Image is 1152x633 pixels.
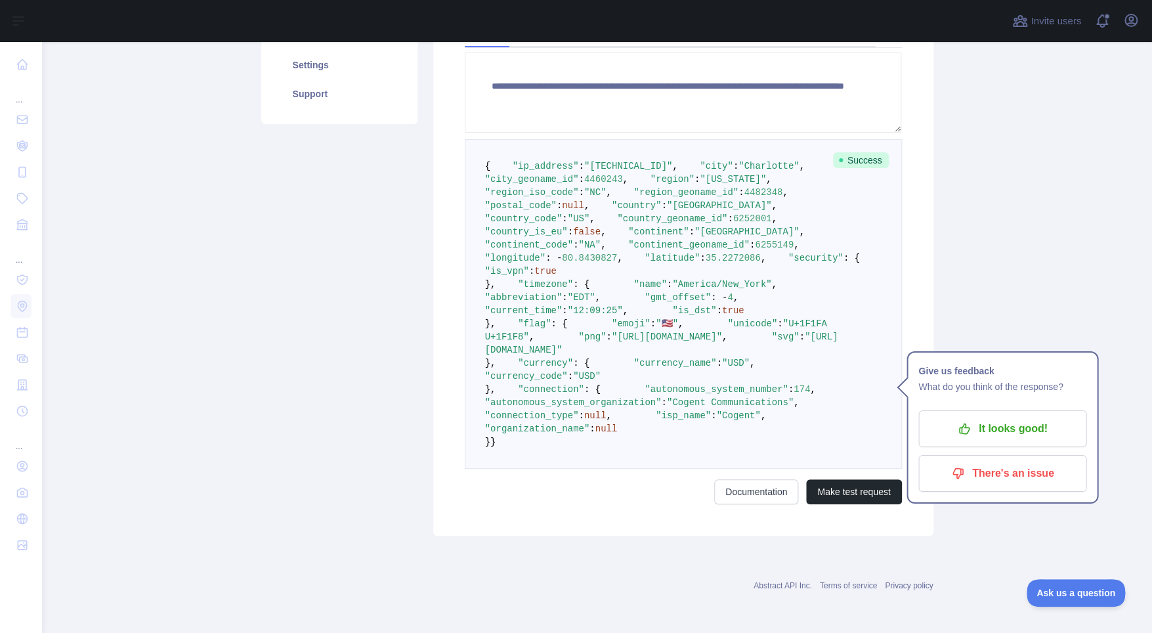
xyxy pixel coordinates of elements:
[589,213,595,224] span: ,
[562,253,617,263] span: 80.8430827
[584,384,601,395] span: : {
[771,279,777,290] span: ,
[645,292,711,303] span: "gmt_offset"
[485,384,496,395] span: },
[485,266,529,276] span: "is_vpn"
[529,332,534,342] span: ,
[761,253,766,263] span: ,
[788,384,794,395] span: :
[485,187,579,198] span: "region_iso_code"
[672,279,771,290] span: "America/New_York"
[485,292,563,303] span: "abbreviation"
[11,79,32,105] div: ...
[633,279,666,290] span: "name"
[518,384,584,395] span: "connection"
[568,227,573,237] span: :
[562,305,567,316] span: :
[568,213,590,224] span: "US"
[918,455,1086,492] button: There's an issue
[545,253,562,263] span: : -
[485,318,496,329] span: },
[722,358,750,368] span: "USD"
[885,581,933,590] a: Privacy policy
[573,358,589,368] span: : {
[518,279,573,290] span: "timezone"
[562,213,567,224] span: :
[513,161,579,171] span: "ip_address"
[485,358,496,368] span: },
[573,279,589,290] span: : {
[595,424,618,434] span: null
[722,332,727,342] span: ,
[485,371,568,382] span: "currency_code"
[584,410,607,421] span: null
[928,462,1077,485] p: There's an issue
[918,410,1086,447] button: It looks good!
[562,292,567,303] span: :
[700,253,705,263] span: :
[518,318,551,329] span: "flag"
[617,253,622,263] span: ,
[623,305,628,316] span: ,
[794,240,799,250] span: ,
[612,332,722,342] span: "[URL][DOMAIN_NAME]"
[485,240,573,250] span: "continent_code"
[490,437,496,447] span: }
[578,161,584,171] span: :
[733,213,772,224] span: 6252001
[628,240,750,250] span: "continent_geoname_id"
[716,410,760,421] span: "Cogent"
[277,79,402,108] a: Support
[761,410,766,421] span: ,
[744,187,782,198] span: 4482348
[794,384,810,395] span: 174
[928,418,1077,440] p: It looks good!
[771,332,799,342] span: "svg"
[578,332,606,342] span: "png"
[799,332,804,342] span: :
[623,174,628,185] span: ,
[584,174,623,185] span: 4460243
[678,318,683,329] span: ,
[11,426,32,452] div: ...
[485,227,568,237] span: "country_is_eu"
[645,384,788,395] span: "autonomous_system_number"
[578,240,601,250] span: "NA"
[1010,11,1084,32] button: Invite users
[485,410,579,421] span: "connection_type"
[584,187,607,198] span: "NC"
[843,253,860,263] span: : {
[11,239,32,265] div: ...
[716,305,721,316] span: :
[485,279,496,290] span: },
[918,363,1086,379] h1: Give us feedback
[661,397,666,408] span: :
[617,213,727,224] span: "country_geoname_id"
[777,318,782,329] span: :
[568,292,595,303] span: "EDT"
[694,227,800,237] span: "[GEOGRAPHIC_DATA]"
[568,371,573,382] span: :
[755,240,794,250] span: 6255149
[766,174,771,185] span: ,
[750,240,755,250] span: :
[485,437,490,447] span: }
[810,384,815,395] span: ,
[485,213,563,224] span: "country_code"
[700,161,733,171] span: "city"
[601,240,606,250] span: ,
[584,161,672,171] span: "[TECHNICAL_ID]"
[820,581,877,590] a: Terms of service
[1031,14,1081,29] span: Invite users
[656,318,678,329] span: "🇺🇸"
[1027,579,1126,607] iframe: Toggle Customer Support
[656,410,711,421] span: "isp_name"
[578,187,584,198] span: :
[578,174,584,185] span: :
[628,227,689,237] span: "continent"
[722,305,744,316] span: true
[551,318,567,329] span: : {
[667,279,672,290] span: :
[672,305,716,316] span: "is_dst"
[750,358,755,368] span: ,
